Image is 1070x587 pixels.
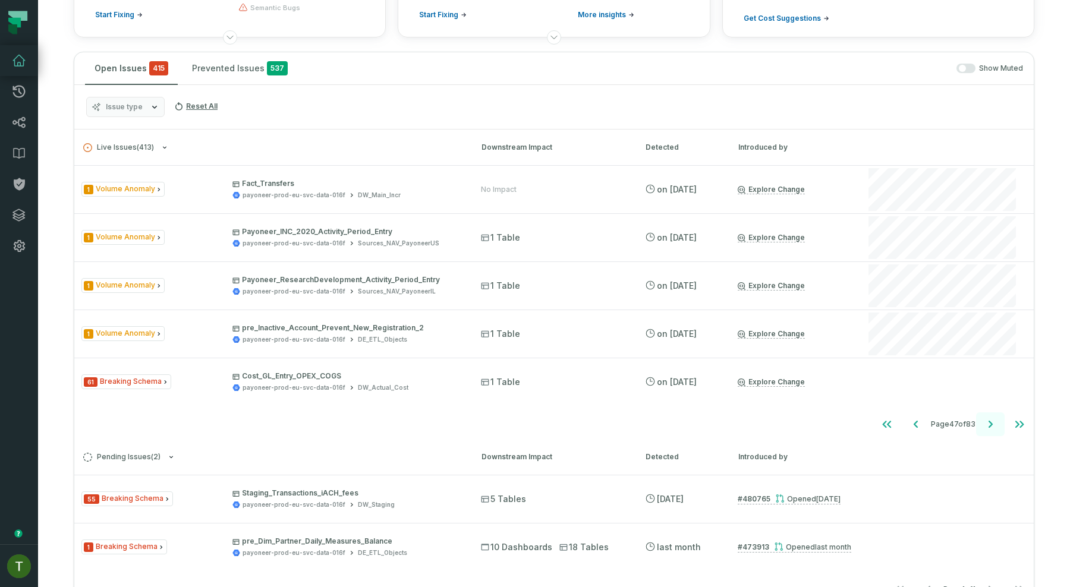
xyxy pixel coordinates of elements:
[358,287,436,296] div: Sources_NAV_PayoneerIL
[976,412,1005,436] button: Go to next page
[657,542,701,552] relative-time: Aug 24, 2025, 4:33 PM GMT+3
[232,323,460,333] p: pre_Inactive_Account_Prevent_New_Registration_2
[81,230,165,245] span: Issue Type
[243,548,345,557] div: payoneer-prod-eu-svc-data-016f
[419,10,458,20] span: Start Fixing
[358,500,395,509] div: DW_Staging
[95,10,143,20] a: Start Fixing
[83,453,160,462] span: Pending Issues ( 2 )
[419,10,467,20] a: Start Fixing
[481,452,624,462] div: Downstream Impact
[243,287,345,296] div: payoneer-prod-eu-svc-data-016f
[657,232,697,242] relative-time: Aug 18, 2025, 2:36 PM GMT+3
[738,281,805,291] a: Explore Change
[358,548,407,557] div: DE_ETL_Objects
[83,143,460,152] button: Live Issues(413)
[81,539,167,554] span: Issue Type
[646,142,717,153] div: Detected
[84,494,99,504] span: Severity
[84,185,93,194] span: Severity
[84,281,93,291] span: Severity
[578,10,626,20] span: More insights
[83,453,460,462] button: Pending Issues(2)
[243,383,345,392] div: payoneer-prod-eu-svc-data-016f
[744,14,829,23] a: Get Cost Suggestions
[815,542,851,551] relative-time: Aug 24, 2025, 4:33 PM GMT+3
[81,278,165,293] span: Issue Type
[358,239,439,248] div: Sources_NAV_PayoneerUS
[84,329,93,339] span: Severity
[85,52,178,84] button: Open Issues
[182,52,297,84] button: Prevented Issues
[738,542,851,553] a: #473913Opened[DATE] 4:33:28 PM
[243,335,345,344] div: payoneer-prod-eu-svc-data-016f
[232,536,460,546] p: pre_Dim_Partner_Daily_Measures_Balance
[738,452,845,462] div: Introduced by
[302,64,1023,74] div: Show Muted
[81,182,165,197] span: Issue Type
[738,233,805,242] a: Explore Change
[81,374,171,389] span: Issue Type
[232,227,460,236] p: Payoneer_INC_2020_Activity_Period_Entry
[657,377,697,387] relative-time: Aug 14, 2025, 9:03 AM GMT+3
[358,383,408,392] div: DW_Actual_Cost
[646,452,717,462] div: Detected
[657,494,684,504] relative-time: Sep 16, 2025, 1:40 PM GMT+3
[250,3,300,12] span: semantic bugs
[481,232,520,244] span: 1 Table
[481,328,520,340] span: 1 Table
[243,239,345,248] div: payoneer-prod-eu-svc-data-016f
[902,412,930,436] button: Go to previous page
[578,10,634,20] a: More insights
[74,165,1034,438] div: Live Issues(413)
[81,491,173,506] span: Issue Type
[738,377,805,387] a: Explore Change
[84,542,93,552] span: Severity
[738,494,841,504] a: #480765Opened[DATE] 1:40:00 PM
[816,494,841,503] relative-time: Sep 16, 2025, 1:40 PM GMT+3
[657,184,697,194] relative-time: Aug 18, 2025, 2:36 PM GMT+3
[358,335,407,344] div: DE_ETL_Objects
[657,280,697,291] relative-time: Aug 18, 2025, 2:36 PM GMT+3
[775,494,841,503] div: Opened
[267,61,288,75] span: 537
[481,185,517,194] div: No Impact
[149,61,168,75] span: critical issues and errors combined
[481,142,624,153] div: Downstream Impact
[873,412,1034,436] ul: Page 47 of 83
[738,142,845,153] div: Introduced by
[83,143,154,152] span: Live Issues ( 413 )
[13,528,24,539] div: Tooltip anchor
[243,500,345,509] div: payoneer-prod-eu-svc-data-016f
[169,97,222,116] button: Reset All
[559,541,609,553] span: 18 Tables
[738,185,805,194] a: Explore Change
[873,412,901,436] button: Go to first page
[481,541,552,553] span: 10 Dashboards
[106,102,143,112] span: Issue type
[738,329,805,339] a: Explore Change
[232,179,460,188] p: Fact_Transfers
[744,14,821,23] span: Get Cost Suggestions
[7,554,31,578] img: avatar of Tomer Galun
[657,329,697,339] relative-time: Aug 18, 2025, 2:36 PM GMT+3
[481,493,526,505] span: 5 Tables
[481,376,520,388] span: 1 Table
[243,191,345,200] div: payoneer-prod-eu-svc-data-016f
[84,233,93,242] span: Severity
[95,10,134,20] span: Start Fixing
[74,412,1034,436] nav: pagination
[232,371,460,381] p: Cost_GL_Entry_OPEX_COGS
[84,377,97,387] span: Severity
[481,280,520,292] span: 1 Table
[81,326,165,341] span: Issue Type
[232,488,460,498] p: Staging_Transactions_iACH_fees
[358,191,401,200] div: DW_Main_Incr
[774,542,851,551] div: Opened
[232,275,460,285] p: Payoneer_ResearchDevelopment_Activity_Period_Entry
[1005,412,1034,436] button: Go to last page
[86,97,165,117] button: Issue type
